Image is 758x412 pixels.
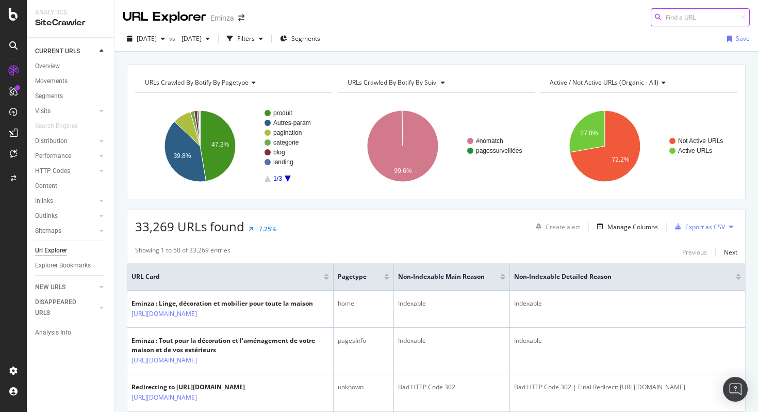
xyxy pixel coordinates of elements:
[35,245,107,256] a: Url Explorer
[685,223,725,231] div: Export as CSV
[514,383,741,392] div: Bad HTTP Code 302 | Final Redirect: [URL][DOMAIN_NAME]
[35,76,107,87] a: Movements
[671,218,725,235] button: Export as CSV
[35,136,68,147] div: Distribution
[398,272,485,281] span: Non-Indexable Main Reason
[723,377,748,402] div: Open Intercom Messenger
[35,297,96,319] a: DISAPPEARED URLS
[736,34,750,43] div: Save
[135,246,230,258] div: Showing 1 to 50 of 33,269 entries
[35,136,96,147] a: Distribution
[35,282,96,293] a: NEW URLS
[35,260,107,271] a: Explorer Bookmarks
[273,109,292,117] text: produit
[612,156,630,163] text: 72.2%
[169,34,177,43] span: vs
[35,121,88,132] a: Search Engines
[237,34,255,43] div: Filters
[651,8,750,26] input: Find a URL
[476,137,503,145] text: #nomatch
[273,159,293,166] text: landing
[135,101,333,191] svg: A chart.
[131,355,197,366] a: [URL][DOMAIN_NAME]
[35,226,96,236] a: Sitemaps
[682,246,707,258] button: Previous
[678,137,723,145] text: Not Active URLs
[35,61,107,72] a: Overview
[338,101,535,191] svg: A chart.
[514,299,741,308] div: Indexable
[345,74,526,91] h4: URLs Crawled By Botify By suivi
[131,383,245,392] div: Redirecting to [URL][DOMAIN_NAME]
[338,336,389,345] div: pagesInfo
[398,383,505,392] div: Bad HTTP Code 302
[35,181,57,192] div: Content
[593,220,658,233] button: Manage Columns
[273,139,299,146] text: categorie
[607,223,658,231] div: Manage Columns
[35,76,68,87] div: Movements
[35,196,53,207] div: Inlinks
[210,13,234,23] div: Eminza
[131,309,197,319] a: [URL][DOMAIN_NAME]
[550,78,658,87] span: Active / Not Active URLs (organic - all)
[177,34,202,43] span: 2024 Apr. 15th
[223,30,267,47] button: Filters
[131,272,321,281] span: URL Card
[135,218,244,235] span: 33,269 URLs found
[723,30,750,47] button: Save
[348,78,438,87] span: URLs Crawled By Botify By suivi
[35,166,96,177] a: HTTP Codes
[35,297,87,319] div: DISAPPEARED URLS
[35,121,78,132] div: Search Engines
[546,223,580,231] div: Create alert
[35,61,60,72] div: Overview
[35,282,65,293] div: NEW URLS
[131,299,313,308] div: Eminza : Linge, décoration et mobilier pour toute la maison
[131,336,329,355] div: Eminza : Tout pour la décoration et l'aménagement de votre maison et de vos extérieurs
[273,175,282,182] text: 1/3
[35,151,96,162] a: Performance
[291,34,320,43] span: Segments
[35,327,71,338] div: Analysis Info
[682,248,707,257] div: Previous
[273,119,311,126] text: Autres-param
[398,336,505,345] div: Indexable
[173,152,191,160] text: 39.8%
[394,167,411,175] text: 99.6%
[276,30,324,47] button: Segments
[35,151,71,162] div: Performance
[35,91,107,102] a: Segments
[540,101,737,191] svg: A chart.
[137,34,157,43] span: 2025 Sep. 8th
[273,129,302,136] text: pagination
[145,78,249,87] span: URLs Crawled By Botify By pagetype
[724,246,737,258] button: Next
[724,248,737,257] div: Next
[35,245,67,256] div: Url Explorer
[581,130,598,137] text: 27.8%
[211,141,229,148] text: 47.3%
[514,272,720,281] span: Non-Indexable Detailed Reason
[238,14,244,22] div: arrow-right-arrow-left
[35,91,63,102] div: Segments
[35,46,80,57] div: CURRENT URLS
[273,149,285,156] text: blog
[131,392,197,403] a: [URL][DOMAIN_NAME]
[532,218,580,235] button: Create alert
[398,299,505,308] div: Indexable
[476,147,522,154] text: pagessurveillées
[35,166,70,177] div: HTTP Codes
[678,147,712,154] text: Active URLs
[123,8,206,26] div: URL Explorer
[35,226,61,236] div: Sitemaps
[177,30,214,47] button: [DATE]
[338,272,369,281] span: pagetype
[35,8,106,17] div: Analytics
[35,260,91,271] div: Explorer Bookmarks
[255,225,276,233] div: +7.25%
[338,299,389,308] div: home
[35,211,58,221] div: Outlinks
